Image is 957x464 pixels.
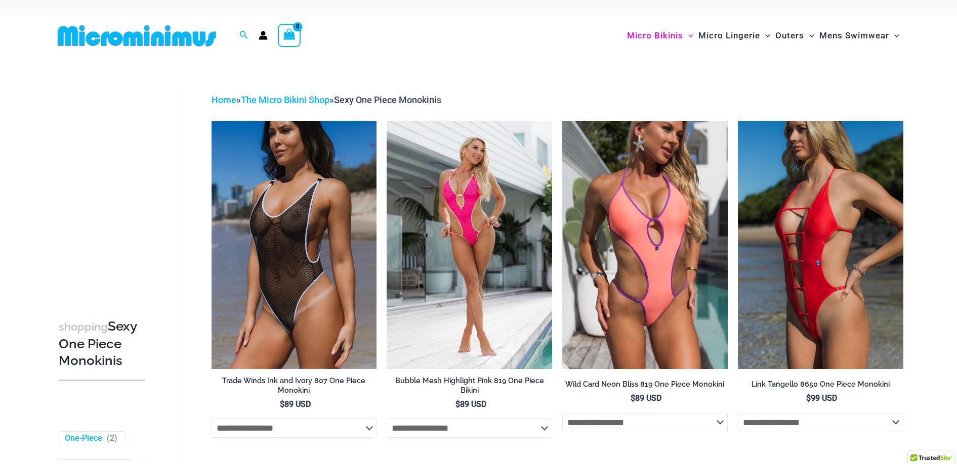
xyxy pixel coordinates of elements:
[334,95,441,105] span: Sexy One Piece Monokinis
[562,380,728,393] a: Wild Card Neon Bliss 819 One Piece Monokini
[455,399,486,409] bdi: 89 USD
[625,20,696,51] a: Micro BikinisMenu ToggleMenu Toggle
[804,23,814,49] span: Menu Toggle
[212,376,377,399] a: Trade Winds Ink and Ivory 807 One Piece Monokini
[738,380,903,389] h2: Link Tangello 8650 One Piece Monokini
[107,433,117,444] span: ( )
[278,24,301,47] a: View Shopping Cart, empty
[738,121,903,368] img: Link Tangello 8650 One Piece Monokini 11
[562,121,728,368] img: Wild Card Neon Bliss 819 One Piece 04
[387,121,552,368] img: Bubble Mesh Highlight Pink 819 One Piece 01
[212,95,441,105] span: » »
[738,380,903,393] a: Link Tangello 8650 One Piece Monokini
[387,376,552,395] h2: Bubble Mesh Highlight Pink 819 One Piece Bikini
[819,23,889,49] span: Mens Swimwear
[280,399,284,409] span: $
[212,121,377,368] img: Tradewinds Ink and Ivory 807 One Piece 03
[59,318,145,369] h3: Sexy One Piece Monokinis
[212,121,377,368] a: Tradewinds Ink and Ivory 807 One Piece 03Tradewinds Ink and Ivory 807 One Piece 04Tradewinds Ink ...
[806,393,837,403] bdi: 99 USD
[773,20,817,51] a: OutersMenu ToggleMenu Toggle
[562,121,728,368] a: Wild Card Neon Bliss 819 One Piece 04Wild Card Neon Bliss 819 One Piece 05Wild Card Neon Bliss 81...
[259,31,268,40] a: Account icon link
[738,121,903,368] a: Link Tangello 8650 One Piece Monokini 11Link Tangello 8650 One Piece Monokini 12Link Tangello 865...
[696,20,773,51] a: Micro LingerieMenu ToggleMenu Toggle
[65,433,102,444] a: One-Piece
[775,23,804,49] span: Outers
[212,95,236,105] a: Home
[683,23,693,49] span: Menu Toggle
[110,433,114,443] span: 2
[212,376,377,395] h2: Trade Winds Ink and Ivory 807 One Piece Monokini
[562,380,728,389] h2: Wild Card Neon Bliss 819 One Piece Monokini
[760,23,770,49] span: Menu Toggle
[54,24,220,47] img: MM SHOP LOGO FLAT
[631,393,635,403] span: $
[623,19,904,53] nav: Site Navigation
[239,29,248,42] a: Search icon link
[889,23,899,49] span: Menu Toggle
[698,23,760,49] span: Micro Lingerie
[241,95,329,105] a: The Micro Bikini Shop
[806,393,811,403] span: $
[59,84,150,287] iframe: TrustedSite Certified
[455,399,460,409] span: $
[387,121,552,368] a: Bubble Mesh Highlight Pink 819 One Piece 01Bubble Mesh Highlight Pink 819 One Piece 03Bubble Mesh...
[627,23,683,49] span: Micro Bikinis
[59,320,108,333] span: shopping
[387,376,552,399] a: Bubble Mesh Highlight Pink 819 One Piece Bikini
[817,20,902,51] a: Mens SwimwearMenu ToggleMenu Toggle
[631,393,661,403] bdi: 89 USD
[280,399,311,409] bdi: 89 USD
